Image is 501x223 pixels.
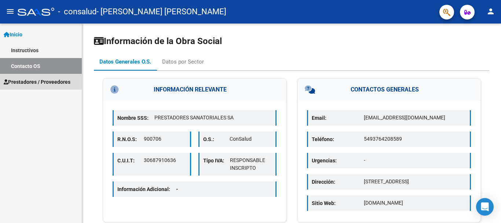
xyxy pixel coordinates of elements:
p: [EMAIL_ADDRESS][DOMAIN_NAME] [364,114,466,122]
p: Teléfono: [312,135,364,143]
p: Dirección: [312,178,364,186]
span: - [PERSON_NAME] [PERSON_NAME] [96,4,226,20]
p: Nombre SSS: [117,114,154,122]
span: - consalud [58,4,96,20]
div: Open Intercom Messenger [476,198,494,216]
h3: CONTACTOS GENERALES [297,79,480,101]
p: Sitio Web: [312,199,364,207]
mat-icon: menu [6,7,15,16]
p: ConSalud [230,135,272,143]
p: - [364,157,466,164]
h1: Información de la Obra Social [94,35,489,47]
mat-icon: person [486,7,495,16]
p: RESPONSABLE INSCRIPTO [230,157,272,172]
p: Email: [312,114,364,122]
span: Prestadores / Proveedores [4,78,70,86]
h3: INFORMACIÓN RELEVANTE [103,79,286,101]
div: Datos Generales O.S. [99,58,151,66]
p: Información Adicional: [117,185,184,193]
p: Tipo IVA: [203,157,230,165]
p: PRESTADORES SANATORIALES SA [154,114,272,122]
p: O.S.: [203,135,230,143]
p: R.N.O.S: [117,135,144,143]
p: C.U.I.T: [117,157,144,165]
span: Inicio [4,30,22,39]
p: [DOMAIN_NAME] [364,199,466,207]
span: - [176,186,178,192]
div: Datos por Sector [162,58,204,66]
p: 900706 [144,135,186,143]
p: [STREET_ADDRESS] [364,178,466,186]
p: 30687910636 [144,157,186,164]
p: 5493764208589 [364,135,466,143]
p: Urgencias: [312,157,364,165]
